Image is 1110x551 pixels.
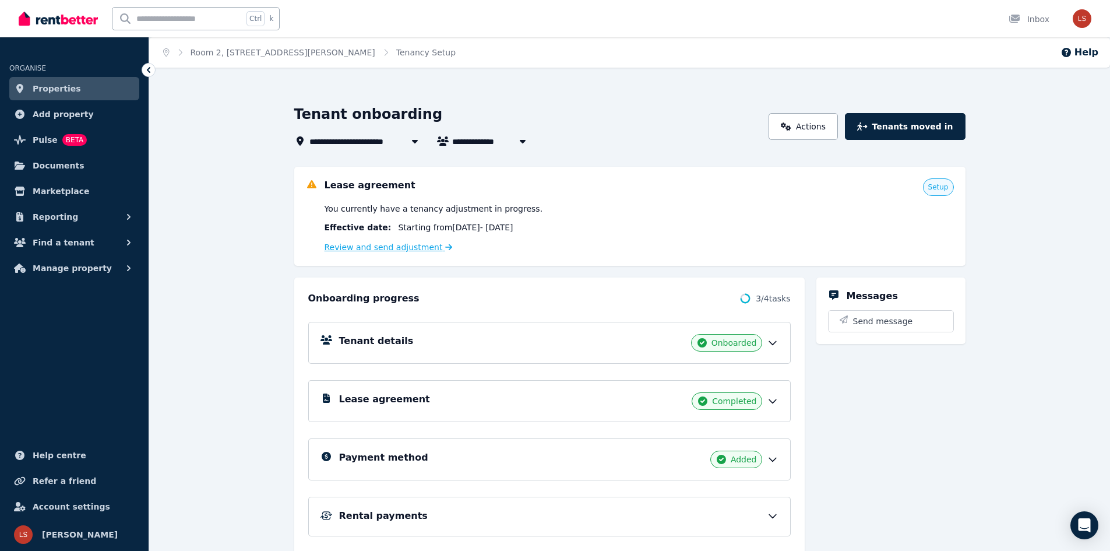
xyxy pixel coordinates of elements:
span: 3 / 4 tasks [756,293,790,304]
button: Send message [829,311,953,332]
a: Help centre [9,444,139,467]
span: Send message [853,315,913,327]
span: Refer a friend [33,474,96,488]
a: Review and send adjustment [325,243,453,252]
span: k [269,14,273,23]
span: Onboarded [711,337,757,349]
span: Add property [33,107,94,121]
img: Luca Surman [1073,9,1091,28]
div: Open Intercom Messenger [1070,511,1098,539]
img: RentBetter [19,10,98,27]
img: Rental Payments [320,511,332,520]
span: Setup [928,183,949,192]
h5: Tenant details [339,334,414,348]
span: Effective date : [325,222,392,233]
h2: Onboarding progress [308,292,420,306]
h5: Messages [847,289,898,303]
span: ORGANISE [9,64,46,72]
h5: Payment method [339,451,428,465]
span: Help centre [33,448,86,462]
span: Tenancy Setup [396,47,456,58]
span: BETA [62,134,87,146]
span: Documents [33,159,84,173]
a: PulseBETA [9,128,139,152]
span: Completed [712,395,756,407]
nav: Breadcrumb [149,37,470,68]
h5: Rental payments [339,509,428,523]
span: Pulse [33,133,58,147]
a: Account settings [9,495,139,518]
span: Added [731,454,757,465]
button: Reporting [9,205,139,229]
button: Manage property [9,257,139,280]
h5: Lease agreement [339,392,430,406]
button: Tenants moved in [845,113,965,140]
h5: Lease agreement [325,178,415,192]
a: Properties [9,77,139,100]
a: Actions [769,113,838,140]
span: Reporting [33,210,78,224]
button: Find a tenant [9,231,139,254]
span: Properties [33,82,81,96]
img: Luca Surman [14,525,33,544]
h1: Tenant onboarding [294,105,443,124]
span: Ctrl [246,11,265,26]
button: Help [1060,45,1098,59]
span: Marketplace [33,184,89,198]
a: Room 2, [STREET_ADDRESS][PERSON_NAME] [191,48,375,57]
div: Inbox [1009,13,1049,25]
span: Starting from [DATE] - [DATE] [398,222,513,233]
span: You currently have a tenancy adjustment in progress. [325,203,543,215]
span: Find a tenant [33,236,94,250]
span: [PERSON_NAME] [42,528,118,542]
span: Account settings [33,500,110,514]
a: Refer a friend [9,469,139,493]
a: Marketplace [9,180,139,203]
a: Add property [9,103,139,126]
a: Documents [9,154,139,177]
span: Manage property [33,261,112,275]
